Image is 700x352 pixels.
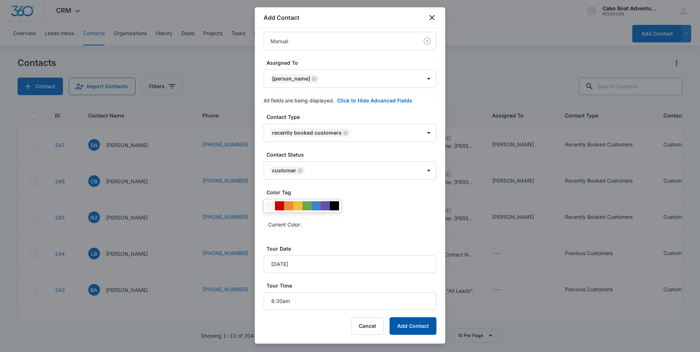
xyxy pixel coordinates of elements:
label: Assigned To [267,59,439,67]
div: #6aa84f [302,201,312,210]
button: Add Contact [390,317,436,335]
div: Remove Customer [296,168,303,173]
div: #f1c232 [293,201,302,210]
button: Clear [421,35,433,47]
label: Contact Status [267,151,439,158]
div: Remove Diana Ortuno [310,76,317,81]
input: Tour Time [264,292,436,310]
div: Remove Recently Booked Customers [342,130,348,135]
div: #CC0000 [275,201,284,210]
div: #F6F6F6 [266,201,275,210]
button: Click to Hide Advanced Fields [337,97,412,104]
p: All fields are being displayed. [264,97,334,104]
div: #e69138 [284,201,293,210]
label: Contact Type [267,113,439,121]
h1: Add Contact [264,13,299,22]
label: Color Tag [267,188,439,196]
button: Cancel [351,317,384,335]
button: close [428,13,436,22]
div: Customer [272,168,296,173]
div: #000000 [330,201,339,210]
label: Tour Date [267,245,439,252]
div: #3d85c6 [312,201,321,210]
div: [PERSON_NAME] [272,76,310,81]
div: #674ea7 [321,201,330,210]
div: Recently Booked Customers [272,130,342,135]
p: Current Color: [268,221,301,228]
input: Tour Date [264,255,436,273]
label: Tour Time [267,282,439,289]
